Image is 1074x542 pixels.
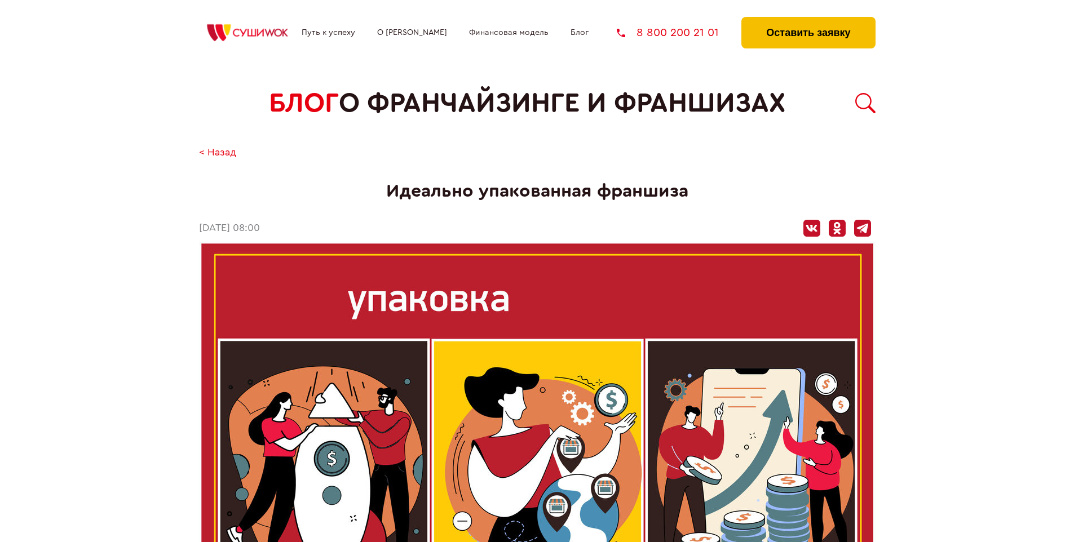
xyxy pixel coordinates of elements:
[339,88,785,119] span: о франчайзинге и франшизах
[269,88,339,119] span: БЛОГ
[199,147,236,159] a: < Назад
[377,28,447,37] a: О [PERSON_NAME]
[199,223,260,234] time: [DATE] 08:00
[637,27,719,38] span: 8 800 200 21 01
[199,181,876,202] h1: Идеально упакованная франшиза
[469,28,549,37] a: Финансовая модель
[617,27,719,38] a: 8 800 200 21 01
[302,28,355,37] a: Путь к успеху
[571,28,589,37] a: Блог
[741,17,875,48] button: Оставить заявку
